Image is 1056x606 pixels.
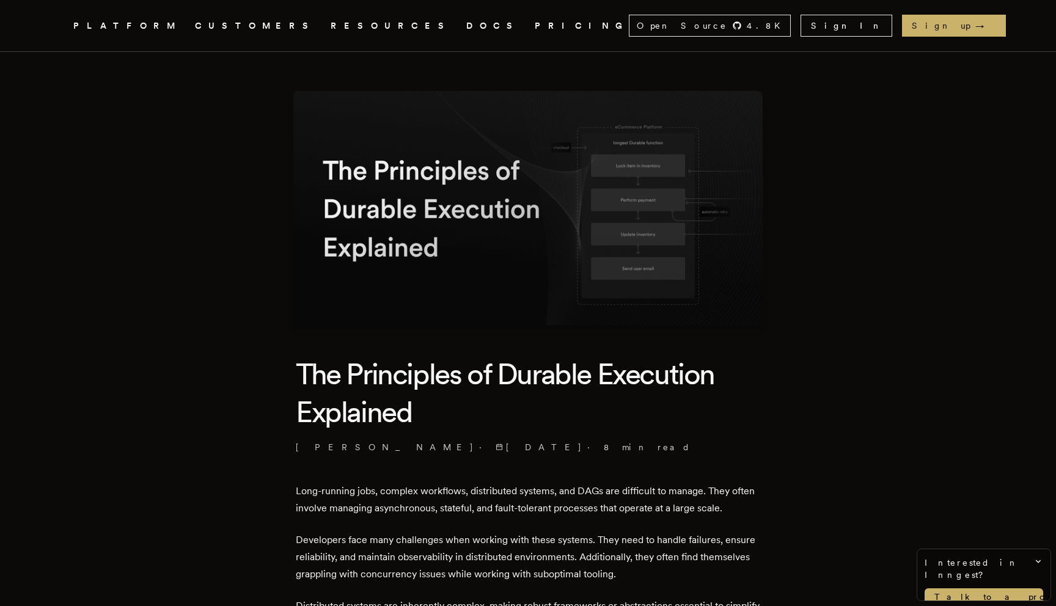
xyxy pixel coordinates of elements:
[296,483,760,517] p: Long-running jobs, complex workflows, distributed systems, and DAGs are difficult to manage. They...
[466,18,520,34] a: DOCS
[902,15,1006,37] a: Sign up
[73,18,180,34] button: PLATFORM
[496,441,582,453] span: [DATE]
[296,441,760,453] p: · ·
[604,441,691,453] span: 8 min read
[331,18,452,34] button: RESOURCES
[535,18,629,34] a: PRICING
[296,441,474,453] a: [PERSON_NAME]
[801,15,892,37] a: Sign In
[637,20,727,32] span: Open Source
[747,20,788,32] span: 4.8 K
[925,588,1043,605] a: Talk to a product expert
[293,91,763,326] img: Featured image for The Principles of Durable Execution Explained blog post
[195,18,316,34] a: CUSTOMERS
[925,557,1043,581] span: Interested in Inngest?
[296,531,760,583] p: Developers face many challenges when working with these systems. They need to handle failures, en...
[975,20,996,32] span: →
[296,355,760,431] h1: The Principles of Durable Execution Explained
